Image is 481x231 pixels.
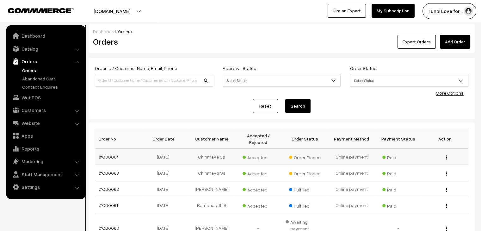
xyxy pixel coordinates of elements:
[328,4,366,18] a: Hire an Expert
[446,188,447,192] img: Menu
[253,99,278,113] a: Reset
[21,84,83,90] a: Contact Enquires
[118,29,132,34] span: Orders
[8,30,83,41] a: Dashboard
[95,74,213,87] input: Order Id / Customer Name / Customer Email / Customer Phone
[223,75,341,86] span: Select Status
[142,129,188,149] th: Order Date
[21,67,83,74] a: Orders
[188,129,235,149] th: Customer Name
[95,129,142,149] th: Order No
[243,185,274,193] span: Accepted
[142,197,188,213] td: [DATE]
[328,149,375,165] td: Online payment
[382,201,414,209] span: Paid
[382,153,414,161] span: Paid
[382,169,414,177] span: Paid
[8,92,83,103] a: WebPOS
[328,181,375,197] td: Online payment
[436,90,464,96] a: More Options
[243,169,274,177] span: Accepted
[440,35,470,49] a: Add Order
[446,155,447,159] img: Menu
[422,129,468,149] th: Action
[188,149,235,165] td: Chinmaya Ss
[8,156,83,167] a: Marketing
[93,29,116,34] a: Dashboard
[8,104,83,116] a: Customers
[350,75,468,86] span: Select Status
[8,181,83,193] a: Settings
[328,165,375,181] td: Online payment
[8,8,74,13] img: COMMMERCE
[21,75,83,82] a: Abandoned Cart
[99,186,119,192] a: #OD0062
[142,181,188,197] td: [DATE]
[8,130,83,141] a: Apps
[464,6,473,16] img: user
[188,197,235,213] td: Rambharath S
[285,99,311,113] button: Search
[289,169,321,177] span: Order Placed
[446,227,447,231] img: Menu
[282,129,329,149] th: Order Status
[188,181,235,197] td: [PERSON_NAME]
[289,153,321,161] span: Order Placed
[328,129,375,149] th: Payment Method
[8,117,83,129] a: Website
[328,197,375,213] td: Online payment
[372,4,415,18] a: My Subscription
[289,185,321,193] span: Fulfilled
[99,170,119,176] a: #OD0063
[446,172,447,176] img: Menu
[99,203,118,208] a: #OD0061
[350,74,468,87] span: Select Status
[398,35,436,49] button: Export Orders
[95,65,177,72] label: Order Id / Customer Name, Email, Phone
[243,153,274,161] span: Accepted
[243,201,274,209] span: Accepted
[93,37,213,47] h2: Orders
[223,65,256,72] label: Approval Status
[93,28,470,35] div: /
[142,149,188,165] td: [DATE]
[382,185,414,193] span: Paid
[8,143,83,154] a: Reports
[8,169,83,180] a: Staff Management
[99,154,119,159] a: #OD0064
[8,56,83,67] a: Orders
[446,204,447,208] img: Menu
[289,201,321,209] span: Fulfilled
[350,65,376,72] label: Order Status
[142,165,188,181] td: [DATE]
[99,225,119,231] a: #OD0060
[235,129,282,149] th: Accepted / Rejected
[188,165,235,181] td: Chinmayq Ss
[422,3,476,19] button: Tunai Love for…
[223,74,341,87] span: Select Status
[8,43,83,54] a: Catalog
[71,3,152,19] button: [DOMAIN_NAME]
[8,6,63,14] a: COMMMERCE
[375,129,422,149] th: Payment Status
